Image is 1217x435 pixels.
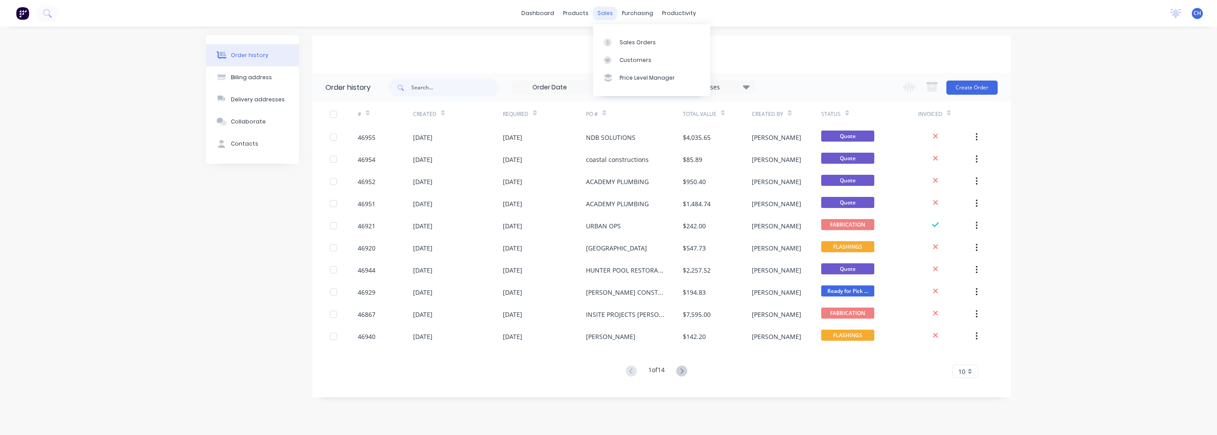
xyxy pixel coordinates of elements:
div: $85.89 [683,155,702,164]
div: ACADEMY PLUMBING [586,199,649,208]
div: 46951 [358,199,375,208]
div: [DATE] [503,199,522,208]
div: [DATE] [413,133,432,142]
div: Invoiced [918,110,942,118]
div: [DATE] [413,310,432,319]
div: purchasing [617,7,658,20]
span: FLASHINGS [821,241,874,252]
div: $1,484.74 [683,199,711,208]
button: Delivery addresses [206,89,299,111]
div: [DATE] [413,332,432,341]
div: $7,595.00 [683,310,711,319]
span: Quote [821,131,874,142]
div: 16 Statuses [681,82,755,92]
div: $142.20 [683,332,706,341]
div: Contacts [231,140,258,148]
div: Billing address [231,73,272,81]
button: Collaborate [206,111,299,133]
div: Created [413,102,503,126]
div: [DATE] [503,310,522,319]
div: Created [413,110,436,118]
span: CH [1194,9,1201,17]
div: NDB SOLUTIONS [586,133,635,142]
span: Quote [821,175,874,186]
div: Required [503,102,586,126]
div: INSITE PROJECTS [PERSON_NAME] NEWCASTLE [586,310,665,319]
div: 46920 [358,243,375,253]
div: Order history [325,82,371,93]
div: 46929 [358,288,375,297]
div: $242.00 [683,221,706,231]
div: Invoiced [918,102,973,126]
div: $194.83 [683,288,706,297]
div: Created By [752,110,783,118]
div: [PERSON_NAME] [752,221,801,231]
div: $950.40 [683,177,706,186]
div: [DATE] [503,266,522,275]
button: Contacts [206,133,299,155]
div: $547.73 [683,243,706,253]
div: $2,257.52 [683,266,711,275]
div: [DATE] [503,243,522,253]
span: Ready for Pick ... [821,285,874,296]
div: [DATE] [413,243,432,253]
div: coastal constructions [586,155,649,164]
div: productivity [658,7,700,20]
div: [PERSON_NAME] [752,243,801,253]
input: Search... [411,79,499,96]
div: PO # [586,102,683,126]
a: Customers [593,51,710,69]
div: [PERSON_NAME] CONSTRUCTIONS [586,288,665,297]
button: Billing address [206,66,299,89]
div: [PERSON_NAME] [752,177,801,186]
span: FABRICATION [821,219,874,230]
div: # [358,102,413,126]
div: # [358,110,361,118]
div: ACADEMY PLUMBING [586,177,649,186]
div: [DATE] [413,266,432,275]
span: Quote [821,153,874,164]
div: [DATE] [503,221,522,231]
div: 46867 [358,310,375,319]
div: 1 of 14 [648,365,665,378]
span: 10 [958,367,965,376]
div: URBAN OPS [586,221,621,231]
div: [GEOGRAPHIC_DATA] [586,243,647,253]
div: [DATE] [503,177,522,186]
div: [DATE] [413,199,432,208]
div: [PERSON_NAME] [752,266,801,275]
a: Sales Orders [593,33,710,51]
div: Created By [752,102,821,126]
span: Quote [821,197,874,208]
div: 46940 [358,332,375,341]
div: [DATE] [503,155,522,164]
div: Required [503,110,528,118]
div: [DATE] [413,221,432,231]
div: [PERSON_NAME] [752,332,801,341]
div: sales [593,7,617,20]
a: Price Level Manager [593,69,710,87]
span: Quote [821,263,874,274]
div: [PERSON_NAME] [752,133,801,142]
div: [PERSON_NAME] [586,332,635,341]
div: Total Value [683,102,752,126]
div: [DATE] [413,288,432,297]
div: [DATE] [503,288,522,297]
div: Total Value [683,110,716,118]
div: [DATE] [503,332,522,341]
div: products [559,7,593,20]
img: Factory [16,7,29,20]
div: Price Level Manager [620,74,675,82]
div: 46952 [358,177,375,186]
div: [DATE] [413,177,432,186]
div: Customers [620,56,651,64]
div: Order history [231,51,268,59]
div: PO # [586,110,598,118]
span: FLASHINGS [821,330,874,341]
span: FABRICATION [821,308,874,319]
div: [DATE] [413,155,432,164]
div: [DATE] [503,133,522,142]
div: Delivery addresses [231,96,285,104]
button: Create Order [946,81,998,95]
div: 46921 [358,221,375,231]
